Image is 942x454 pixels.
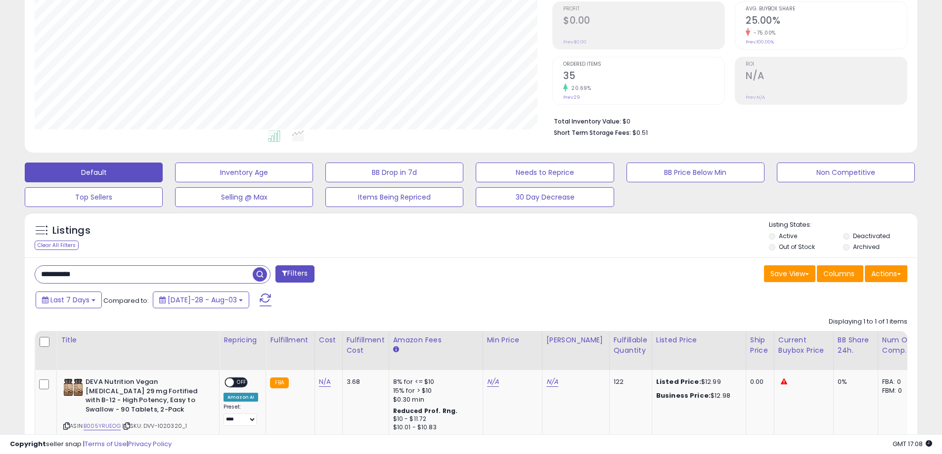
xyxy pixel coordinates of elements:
span: ROI [746,62,907,67]
div: 122 [614,377,644,386]
button: 30 Day Decrease [476,187,614,207]
span: Columns [823,269,854,279]
div: Displaying 1 to 1 of 1 items [829,317,907,327]
b: Business Price: [656,391,711,400]
label: Archived [853,243,880,251]
span: Avg. Buybox Share [746,6,907,12]
div: 8% for <= $10 [393,377,475,386]
div: Repricing [224,335,262,345]
div: [PERSON_NAME] [546,335,605,345]
button: Default [25,163,163,182]
button: Needs to Reprice [476,163,614,182]
a: N/A [487,377,499,387]
div: seller snap | | [10,440,172,449]
b: Reduced Prof. Rng. [393,407,458,415]
span: 2025-08-11 17:08 GMT [893,439,932,449]
a: Privacy Policy [128,439,172,449]
span: Compared to: [103,296,149,305]
a: B005YRUEOG [84,422,121,430]
b: Short Term Storage Fees: [554,128,631,137]
a: Terms of Use [85,439,127,449]
b: Listed Price: [656,377,701,386]
small: FBA [270,377,288,388]
div: Ship Price [750,335,770,356]
div: Preset: [224,404,258,426]
h2: $0.00 [563,15,724,28]
button: Filters [275,265,314,283]
button: Non Competitive [777,163,915,182]
div: Amazon AI [224,393,258,402]
button: [DATE]-28 - Aug-03 [153,291,249,308]
div: Fulfillable Quantity [614,335,648,356]
div: 0.00 [750,377,766,386]
div: $12.99 [656,377,738,386]
small: Amazon Fees. [393,345,399,354]
h2: N/A [746,70,907,83]
div: Min Price [487,335,538,345]
span: Ordered Items [563,62,724,67]
span: $0.51 [632,128,648,137]
button: Actions [865,265,907,282]
b: Total Inventory Value: [554,117,621,125]
a: N/A [546,377,558,387]
div: 0% [838,377,870,386]
button: Columns [817,265,863,282]
div: Clear All Filters [35,241,79,250]
button: BB Price Below Min [627,163,764,182]
div: 15% for > $10 [393,386,475,395]
small: Prev: N/A [746,94,765,100]
button: Top Sellers [25,187,163,207]
button: Inventory Age [175,163,313,182]
div: $10 - $11.72 [393,415,475,423]
button: Last 7 Days [36,291,102,308]
div: Fulfillment [270,335,310,345]
small: Prev: 100.00% [746,39,774,45]
div: $10.01 - $10.83 [393,423,475,432]
div: FBA: 0 [882,377,915,386]
button: Items Being Repriced [325,187,463,207]
strong: Copyright [10,439,46,449]
label: Out of Stock [779,243,815,251]
div: FBM: 0 [882,386,915,395]
h2: 35 [563,70,724,83]
button: BB Drop in 7d [325,163,463,182]
div: Num of Comp. [882,335,918,356]
span: [DATE]-28 - Aug-03 [168,295,237,305]
h5: Listings [52,224,90,238]
div: Fulfillment Cost [347,335,385,356]
div: $12.98 [656,391,738,400]
label: Active [779,232,797,240]
div: Listed Price [656,335,742,345]
small: Prev: $0.00 [563,39,586,45]
b: DEVA Nutrition Vegan [MEDICAL_DATA] 29 mg Fortified with B-12 - High Potency, Easy to Swallow - 9... [86,377,206,416]
button: Selling @ Max [175,187,313,207]
h2: 25.00% [746,15,907,28]
li: $0 [554,115,900,126]
span: OFF [234,378,250,387]
small: Prev: 29 [563,94,580,100]
a: N/A [319,377,331,387]
div: Amazon Fees [393,335,479,345]
label: Deactivated [853,232,890,240]
button: Save View [764,265,815,282]
div: Current Buybox Price [778,335,829,356]
div: BB Share 24h. [838,335,874,356]
small: -75.00% [750,29,776,37]
div: $0.30 min [393,395,475,404]
img: 51BB6+itEmL._SL40_.jpg [63,377,83,397]
div: Title [61,335,215,345]
span: Profit [563,6,724,12]
span: | SKU: DVV-1020320_1 [122,422,187,430]
div: 3.68 [347,377,381,386]
p: Listing States: [769,220,917,230]
span: Last 7 Days [50,295,90,305]
div: Cost [319,335,338,345]
small: 20.69% [568,84,591,92]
